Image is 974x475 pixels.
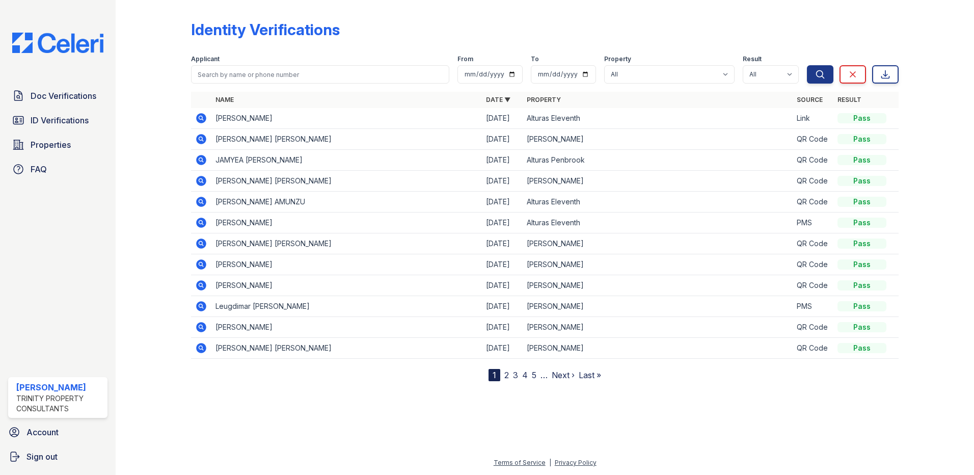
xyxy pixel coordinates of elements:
[482,338,523,359] td: [DATE]
[211,275,482,296] td: [PERSON_NAME]
[604,55,631,63] label: Property
[482,233,523,254] td: [DATE]
[211,150,482,171] td: JAMYEA [PERSON_NAME]
[523,275,793,296] td: [PERSON_NAME]
[489,369,500,381] div: 1
[482,108,523,129] td: [DATE]
[793,192,833,213] td: QR Code
[31,139,71,151] span: Properties
[837,113,886,123] div: Pass
[837,134,886,144] div: Pass
[793,171,833,192] td: QR Code
[482,317,523,338] td: [DATE]
[523,296,793,317] td: [PERSON_NAME]
[837,96,861,103] a: Result
[837,322,886,332] div: Pass
[523,171,793,192] td: [PERSON_NAME]
[457,55,473,63] label: From
[4,422,112,442] a: Account
[31,163,47,175] span: FAQ
[793,129,833,150] td: QR Code
[482,129,523,150] td: [DATE]
[211,129,482,150] td: [PERSON_NAME] [PERSON_NAME]
[837,259,886,270] div: Pass
[793,296,833,317] td: PMS
[211,108,482,129] td: [PERSON_NAME]
[522,370,528,380] a: 4
[540,369,548,381] span: …
[191,20,340,39] div: Identity Verifications
[532,370,536,380] a: 5
[8,135,107,155] a: Properties
[16,393,103,414] div: Trinity Property Consultants
[837,301,886,311] div: Pass
[793,338,833,359] td: QR Code
[26,451,58,463] span: Sign out
[211,192,482,213] td: [PERSON_NAME] AMUNZU
[523,213,793,233] td: Alturas Eleventh
[523,150,793,171] td: Alturas Penbrook
[793,213,833,233] td: PMS
[482,254,523,275] td: [DATE]
[215,96,234,103] a: Name
[579,370,601,380] a: Last »
[549,459,551,466] div: |
[191,65,449,84] input: Search by name or phone number
[211,254,482,275] td: [PERSON_NAME]
[494,459,546,466] a: Terms of Service
[211,171,482,192] td: [PERSON_NAME] [PERSON_NAME]
[523,108,793,129] td: Alturas Eleventh
[4,446,112,467] a: Sign out
[504,370,509,380] a: 2
[527,96,561,103] a: Property
[31,90,96,102] span: Doc Verifications
[31,114,89,126] span: ID Verifications
[523,254,793,275] td: [PERSON_NAME]
[482,171,523,192] td: [DATE]
[482,150,523,171] td: [DATE]
[793,108,833,129] td: Link
[211,338,482,359] td: [PERSON_NAME] [PERSON_NAME]
[837,176,886,186] div: Pass
[793,150,833,171] td: QR Code
[211,317,482,338] td: [PERSON_NAME]
[837,155,886,165] div: Pass
[482,213,523,233] td: [DATE]
[191,55,220,63] label: Applicant
[743,55,762,63] label: Result
[523,233,793,254] td: [PERSON_NAME]
[793,233,833,254] td: QR Code
[837,197,886,207] div: Pass
[211,233,482,254] td: [PERSON_NAME] [PERSON_NAME]
[211,213,482,233] td: [PERSON_NAME]
[482,296,523,317] td: [DATE]
[552,370,575,380] a: Next ›
[837,239,886,249] div: Pass
[523,129,793,150] td: [PERSON_NAME]
[523,192,793,213] td: Alturas Eleventh
[211,296,482,317] td: Leugdimar [PERSON_NAME]
[482,192,523,213] td: [DATE]
[555,459,597,466] a: Privacy Policy
[16,381,103,393] div: [PERSON_NAME]
[486,96,510,103] a: Date ▼
[837,343,886,353] div: Pass
[4,33,112,53] img: CE_Logo_Blue-a8612792a0a2168367f1c8372b55b34899dd931a85d93a1a3d3e32e68fde9ad4.png
[797,96,823,103] a: Source
[531,55,539,63] label: To
[8,110,107,130] a: ID Verifications
[8,86,107,106] a: Doc Verifications
[513,370,518,380] a: 3
[523,338,793,359] td: [PERSON_NAME]
[26,426,59,438] span: Account
[837,218,886,228] div: Pass
[837,280,886,291] div: Pass
[8,159,107,179] a: FAQ
[482,275,523,296] td: [DATE]
[523,317,793,338] td: [PERSON_NAME]
[793,254,833,275] td: QR Code
[793,275,833,296] td: QR Code
[793,317,833,338] td: QR Code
